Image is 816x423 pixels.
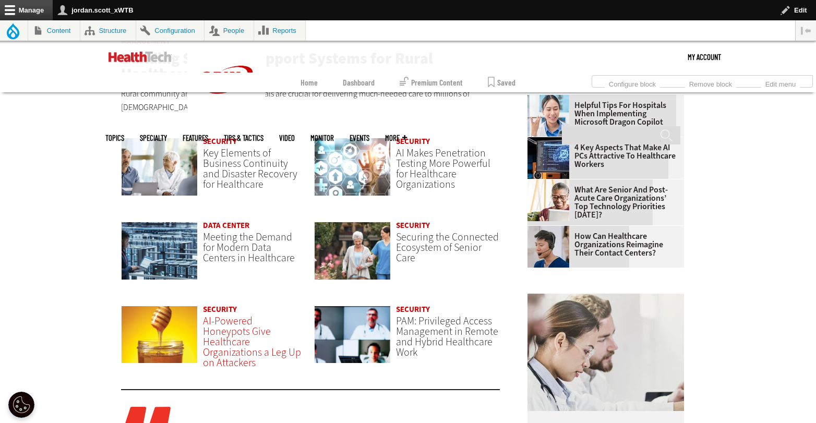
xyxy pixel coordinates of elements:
[527,137,574,146] a: Desktop monitor with brain AI concept
[527,232,678,257] a: How Can Healthcare Organizations Reimagine Their Contact Centers?
[279,134,295,142] a: Video
[105,134,124,142] span: Topics
[400,72,463,92] a: Premium Content
[688,41,721,72] a: My Account
[301,72,318,92] a: Home
[203,304,237,315] a: Security
[688,41,721,72] div: User menu
[796,20,816,41] button: Vertical orientation
[314,306,391,374] a: remote call with care team
[140,134,167,142] span: Specialty
[203,314,301,370] a: AI-Powered Honeypots Give Healthcare Organizations a Leg Up on Attackers
[396,230,499,265] a: Securing the Connected Ecosystem of Senior Care
[385,134,407,142] span: More
[310,134,334,142] a: MonITor
[205,20,254,41] a: People
[527,226,569,268] img: Healthcare contact center
[527,137,569,179] img: Desktop monitor with brain AI concept
[121,222,198,290] a: engineer with laptop overlooking data center
[121,138,198,206] a: incident response team discusses around a table
[527,186,678,219] a: What Are Senior and Post-Acute Care Organizations’ Top Technology Priorities [DATE]?
[224,134,263,142] a: Tips & Tactics
[121,222,198,280] img: engineer with laptop overlooking data center
[343,72,375,92] a: Dashboard
[527,226,574,234] a: Healthcare contact center
[136,20,204,41] a: Configuration
[396,314,498,359] a: PAM: Privileged Access Management in Remote and Hybrid Healthcare Work
[121,306,198,364] img: jar of honey with a honey dipper
[109,52,172,62] img: Home
[80,20,136,41] a: Structure
[314,306,391,364] img: remote call with care team
[314,222,391,290] a: nurse walks with senior woman through a garden
[314,138,391,196] img: Healthcare and hacking concept
[685,77,736,89] a: Remove block
[121,138,198,196] img: incident response team discusses around a table
[187,41,266,118] img: Home
[527,294,684,411] img: medical researchers look at data on desktop monitor
[203,230,295,265] a: Meeting the Demand for Modern Data Centers in Healthcare
[396,146,490,191] a: AI Makes Penetration Testing More Powerful for Healthcare Organizations
[314,138,391,206] a: Healthcare and hacking concept
[605,77,660,89] a: Configure block
[203,220,249,231] a: Data Center
[8,392,34,418] div: Cookie Settings
[396,304,430,315] a: Security
[350,134,369,142] a: Events
[527,179,569,221] img: Older person using tablet
[761,77,800,89] a: Edit menu
[28,20,80,41] a: Content
[396,220,430,231] a: Security
[183,134,208,142] a: Features
[527,143,678,168] a: 4 Key Aspects That Make AI PCs Attractive to Healthcare Workers
[488,72,515,92] a: Saved
[8,392,34,418] button: Open Preferences
[254,20,306,41] a: Reports
[527,179,574,188] a: Older person using tablet
[187,110,266,121] a: CDW
[203,146,297,191] a: Key Elements of Business Continuity and Disaster Recovery for Healthcare
[121,306,198,374] a: jar of honey with a honey dipper
[314,222,391,280] img: nurse walks with senior woman through a garden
